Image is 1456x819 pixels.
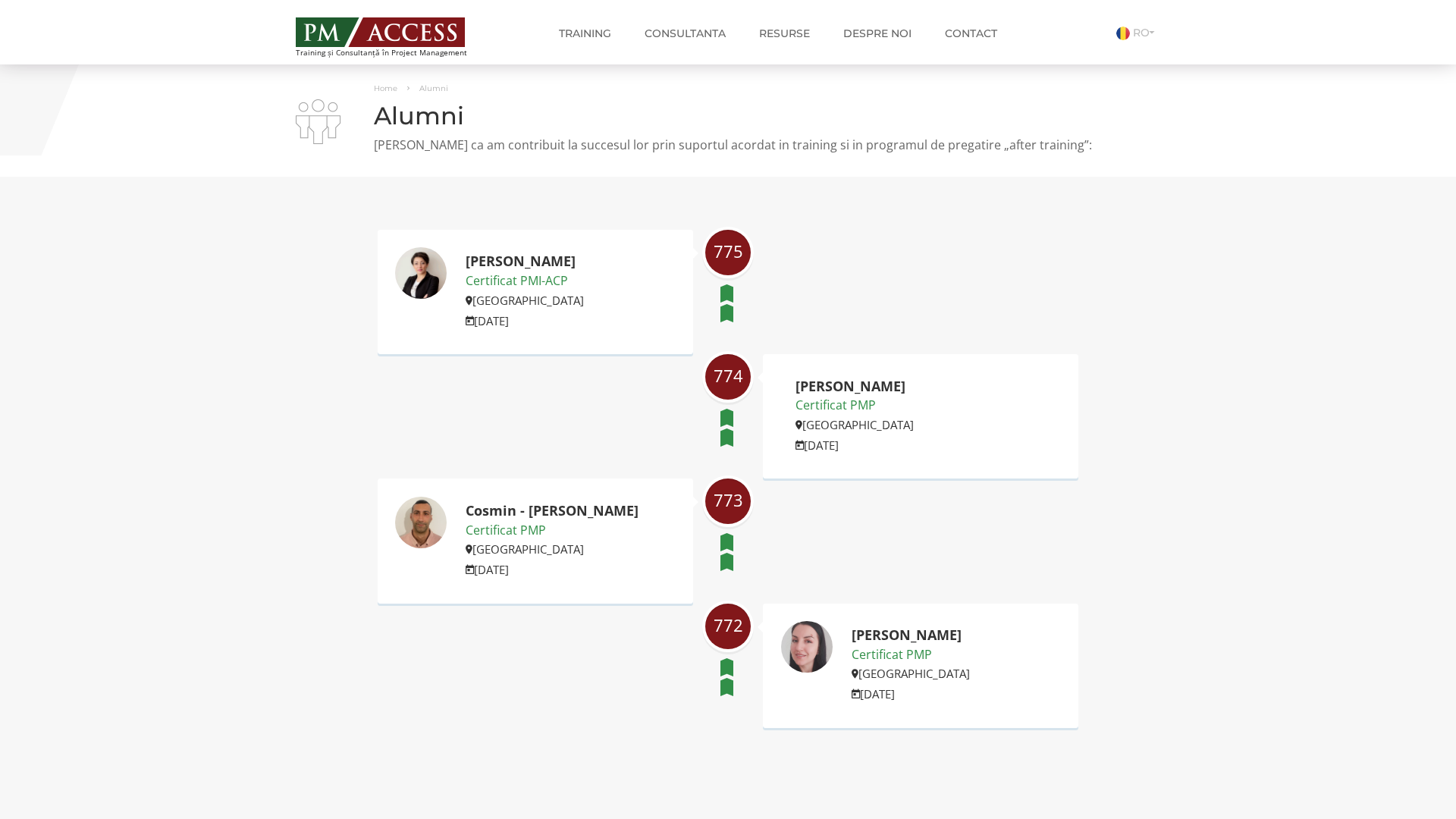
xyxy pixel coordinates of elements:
a: RO [1116,26,1160,39]
p: [GEOGRAPHIC_DATA] [466,540,639,558]
a: Home [374,83,397,93]
a: Training [548,18,623,49]
span: 773 [705,491,751,510]
p: Certificat PMI-ACP [466,271,584,291]
img: Engleza [1114,46,1128,60]
img: Ana - Maria Hedesiu [780,620,833,673]
a: Resurse [748,18,821,49]
p: Certificat PMP [795,396,914,416]
a: Despre noi [832,18,923,49]
p: [GEOGRAPHIC_DATA] [795,416,914,434]
a: Contact [934,18,1009,49]
h2: Cosmin - [PERSON_NAME] [466,504,639,519]
p: [GEOGRAPHIC_DATA] [852,664,970,682]
span: 775 [705,242,751,261]
img: i-02.png [296,99,340,144]
img: Luiza Popescu [394,246,447,300]
img: PM ACCESS - Echipa traineri si consultanti certificati PMP: Narciss Popescu, Mihai Olaru, Monica ... [296,17,465,47]
a: EN [1114,45,1146,59]
p: Certificat PMP [852,645,970,665]
h2: [PERSON_NAME] [466,254,584,269]
a: Consultanta [633,18,737,49]
span: Alumni [419,83,448,93]
img: Romana [1116,27,1130,40]
p: [PERSON_NAME] ca am contribuit la succesul lor prin suportul acordat in training si in programul ... [296,136,1160,154]
p: [DATE] [466,560,639,579]
h2: [PERSON_NAME] [852,628,970,643]
p: [DATE] [466,312,584,330]
span: Training și Consultanță în Project Management [296,49,495,57]
p: [DATE] [795,436,914,454]
a: Training și Consultanță în Project Management [296,13,495,57]
h2: [PERSON_NAME] [795,379,914,394]
h1: Alumni [296,102,1160,129]
img: Cosmin - Alexandru Buliga [394,496,447,549]
span: 772 [705,616,751,635]
p: Certificat PMP [466,521,639,541]
p: [DATE] [852,685,970,703]
span: 774 [705,366,751,385]
p: [GEOGRAPHIC_DATA] [466,291,584,309]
